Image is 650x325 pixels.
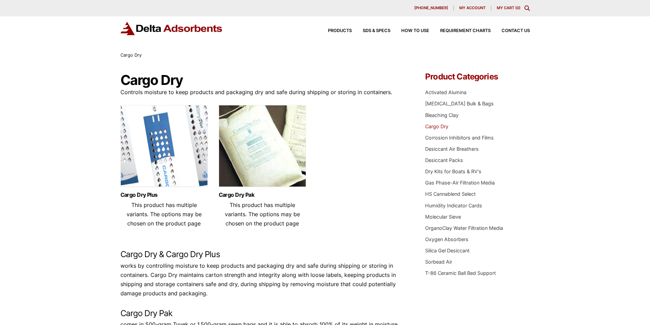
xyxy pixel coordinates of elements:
span: Products [328,29,352,33]
a: SDS & SPECS [352,29,390,33]
a: [PHONE_NUMBER] [409,5,454,11]
a: Bleaching Clay [425,112,459,118]
a: Dry Kits for Boats & RV's [425,168,481,174]
img: Delta Adsorbents [120,22,223,35]
span: Cargo Dry [120,53,142,58]
h4: Product Categories [425,73,530,81]
span: Requirement Charts [440,29,491,33]
div: Toggle Modal Content [524,5,530,11]
a: Cargo Dry Pak [219,192,306,198]
a: Humidity Indicator Cards [425,203,482,208]
a: Cargo Dry [425,123,448,129]
span: SDS & SPECS [363,29,390,33]
a: How to Use [390,29,429,33]
span: My account [459,6,486,10]
a: Desiccant Packs [425,157,463,163]
a: Oxygen Absorbers [425,236,468,242]
span: 0 [517,5,519,10]
a: Products [317,29,352,33]
span: [PHONE_NUMBER] [414,6,448,10]
a: Sorbead Air [425,259,452,265]
a: Cargo Dry Plus [120,192,208,198]
a: [MEDICAL_DATA] Bulk & Bags [425,101,494,106]
span: This product has multiple variants. The options may be chosen on the product page [225,202,300,227]
p: Controls moisture to keep products and packaging dry and safe during shipping or storing in conta... [120,88,405,97]
p: works by controlling moisture to keep products and packaging dry and safe during shipping or stor... [120,261,405,298]
a: Requirement Charts [429,29,491,33]
a: Corrosion Inhibitors and Films [425,135,494,141]
span: How to Use [401,29,429,33]
a: Desiccant Air Breathers [425,146,479,152]
a: My account [454,5,491,11]
a: Contact Us [491,29,530,33]
a: OrganoClay Water Filtration Media [425,225,503,231]
h1: Cargo Dry [120,73,405,88]
a: Molecular Sieve [425,214,461,220]
a: My Cart (0) [497,5,520,10]
h2: Cargo Dry Pak [120,309,405,319]
span: This product has multiple variants. The options may be chosen on the product page [127,202,202,227]
a: Activated Alumina [425,89,466,95]
a: Silica Gel Desiccant [425,248,470,253]
a: HS Cannablend Select [425,191,476,197]
a: Gas Phase-Air Filtration Media [425,180,495,186]
h2: Cargo Dry & Cargo Dry Plus [120,250,405,260]
a: T-86 Ceramic Ball Bed Support [425,270,496,276]
span: Contact Us [502,29,530,33]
